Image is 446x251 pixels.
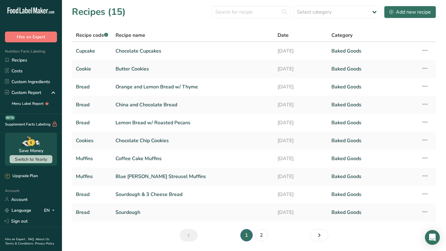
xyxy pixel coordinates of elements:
a: Muffins [76,170,108,183]
a: Hire an Expert . [5,237,27,241]
a: Next page [310,229,328,241]
a: [DATE] [278,45,324,57]
a: Baked Goods [331,45,414,57]
div: Save Money [19,147,43,154]
input: Search for recipe [212,6,291,18]
button: Add new recipe [384,6,436,18]
a: Cookie [76,62,108,75]
a: Baked Goods [331,188,414,201]
a: Muffins [76,152,108,165]
div: EN [44,206,57,214]
span: Recipe name [116,32,145,39]
button: Hire an Expert [5,32,57,42]
a: China and Chocolate Bread [116,98,270,111]
span: Switch to Yearly [15,156,47,162]
a: [DATE] [278,170,324,183]
a: Baked Goods [331,206,414,219]
span: Date [278,32,289,39]
a: Bread [76,80,108,93]
a: Butter Cookies [116,62,270,75]
a: Baked Goods [331,134,414,147]
div: Add new recipe [389,8,431,16]
a: [DATE] [278,80,324,93]
a: Page 2. [255,229,268,241]
div: BETA [5,115,15,120]
a: Language [5,205,31,216]
div: Custom Report [5,89,41,96]
span: Recipe code [76,32,108,39]
h1: Recipes (15) [72,5,126,19]
a: Sourdough [116,206,270,219]
a: [DATE] [278,134,324,147]
a: [DATE] [278,98,324,111]
a: Privacy Policy [35,241,54,246]
a: Cupcake [76,45,108,57]
button: Switch to Yearly [10,155,52,163]
a: Bread [76,98,108,111]
a: [DATE] [278,188,324,201]
div: Open Intercom Messenger [425,230,440,245]
a: FAQ . [28,237,36,241]
a: Previous page [180,229,198,241]
a: Chocolate Chip Cookies [116,134,270,147]
a: Sourdough & 3 Cheese Bread [116,188,270,201]
a: Bread [76,206,108,219]
a: [DATE] [278,62,324,75]
a: Blue [PERSON_NAME] Streusel Muffins [116,170,270,183]
a: Bread [76,116,108,129]
a: Orange and Lemon Bread w/ Thyme [116,80,270,93]
span: Category [331,32,352,39]
a: Baked Goods [331,170,414,183]
a: [DATE] [278,206,324,219]
a: Cookies [76,134,108,147]
a: Baked Goods [331,152,414,165]
a: [DATE] [278,152,324,165]
a: About Us . [5,237,49,246]
a: Baked Goods [331,80,414,93]
a: Chocolate Cupcakes [116,45,270,57]
div: Upgrade Plan [5,173,38,179]
a: Baked Goods [331,98,414,111]
a: Lemon Bread w/ Roasted Pecans [116,116,270,129]
a: Terms & Conditions . [5,241,35,246]
a: Baked Goods [331,116,414,129]
a: Baked Goods [331,62,414,75]
a: Bread [76,188,108,201]
a: Coffee Cake Muffins [116,152,270,165]
a: [DATE] [278,116,324,129]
